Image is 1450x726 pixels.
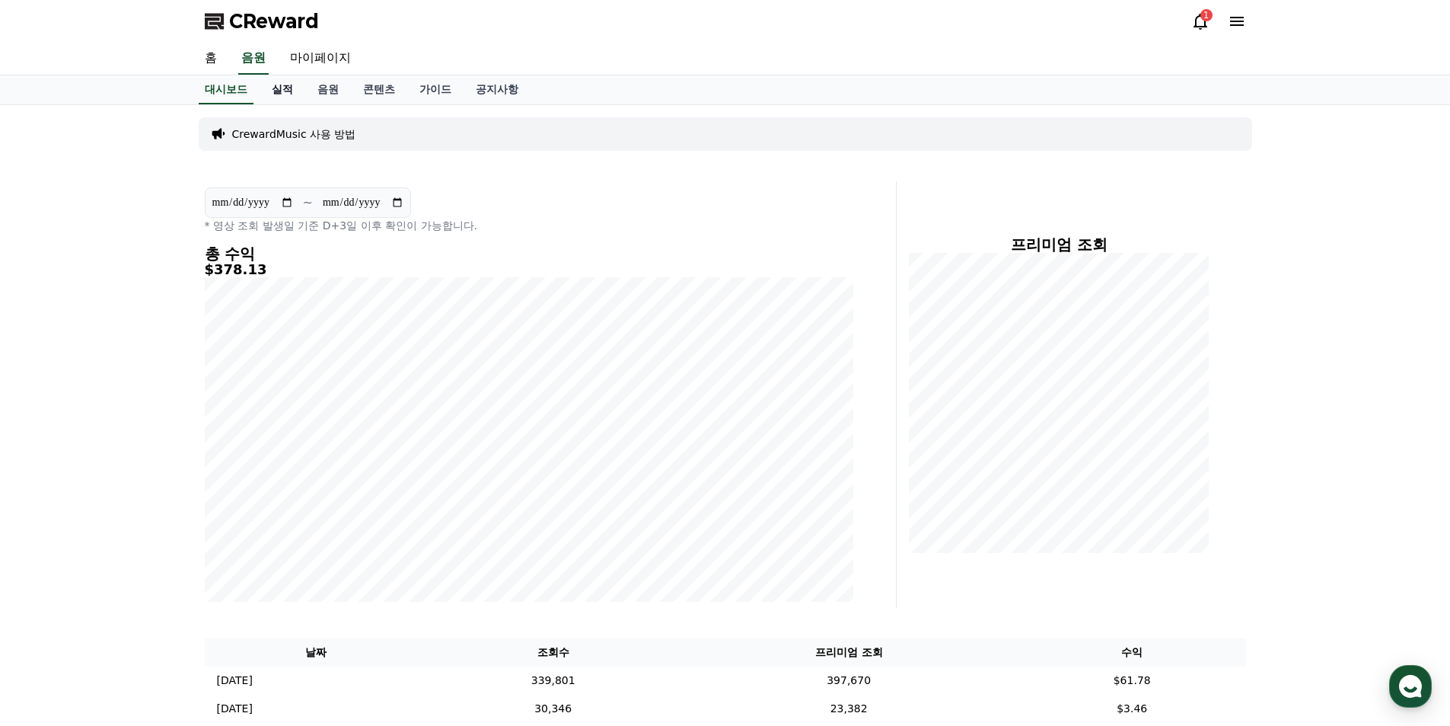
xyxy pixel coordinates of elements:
[196,483,292,521] a: 설정
[1018,638,1246,667] th: 수익
[48,506,57,518] span: 홈
[205,245,853,262] h4: 총 수익
[260,75,305,104] a: 실적
[1018,695,1246,723] td: $3.46
[139,507,158,519] span: 대화
[679,638,1018,667] th: 프리미엄 조회
[1018,667,1246,695] td: $61.78
[303,193,313,212] p: ~
[464,75,531,104] a: 공지사항
[305,75,351,104] a: 음원
[205,262,853,277] h5: $378.13
[235,506,253,518] span: 설정
[679,695,1018,723] td: 23,382
[351,75,407,104] a: 콘텐츠
[5,483,100,521] a: 홈
[232,126,356,142] a: CrewardMusic 사용 방법
[193,43,229,75] a: 홈
[407,75,464,104] a: 가이드
[229,9,319,34] span: CReward
[100,483,196,521] a: 대화
[217,701,253,717] p: [DATE]
[205,638,428,667] th: 날짜
[427,667,679,695] td: 339,801
[909,236,1209,253] h4: 프리미엄 조회
[278,43,363,75] a: 마이페이지
[427,638,679,667] th: 조회수
[199,75,253,104] a: 대시보드
[679,667,1018,695] td: 397,670
[205,218,853,233] p: * 영상 조회 발생일 기준 D+3일 이후 확인이 가능합니다.
[427,695,679,723] td: 30,346
[217,673,253,689] p: [DATE]
[238,43,269,75] a: 음원
[205,9,319,34] a: CReward
[1200,9,1213,21] div: 1
[1191,12,1209,30] a: 1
